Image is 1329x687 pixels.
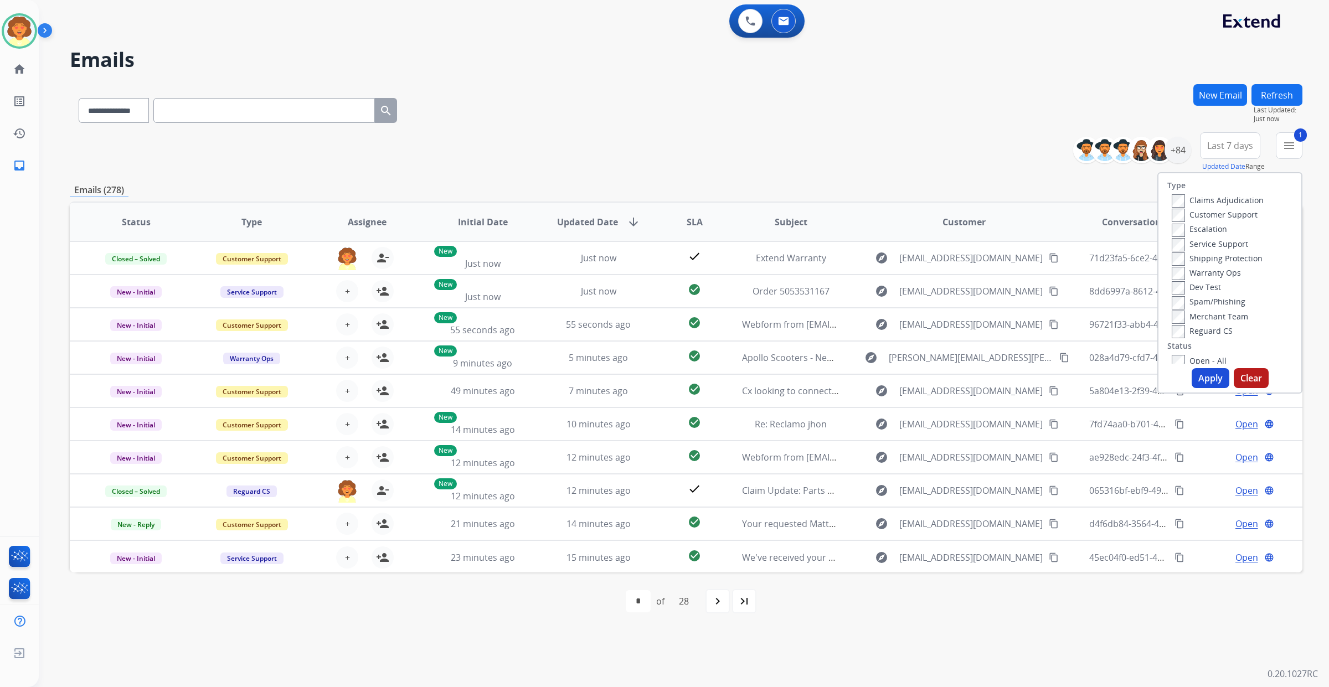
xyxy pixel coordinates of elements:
[1175,485,1184,495] mat-icon: content_copy
[1207,143,1253,148] span: Last 7 days
[1193,84,1247,106] button: New Email
[1235,417,1258,431] span: Open
[216,519,288,530] span: Customer Support
[110,552,162,564] span: New - Initial
[1282,139,1296,152] mat-icon: menu
[687,215,703,229] span: SLA
[1175,419,1184,429] mat-icon: content_copy
[376,285,389,298] mat-icon: person_add
[899,551,1043,564] span: [EMAIL_ADDRESS][DOMAIN_NAME]
[1235,484,1258,497] span: Open
[465,257,501,270] span: Just now
[756,252,826,264] span: Extend Warranty
[1089,418,1260,430] span: 7fd74aa0-b701-40b5-b8b3-5bbf1067b822
[1254,115,1302,123] span: Just now
[864,351,878,364] mat-icon: explore
[4,16,35,47] img: avatar
[738,595,751,608] mat-icon: last_page
[336,280,358,302] button: +
[434,412,457,423] p: New
[566,418,631,430] span: 10 minutes ago
[1276,132,1302,159] button: 1
[348,215,387,229] span: Assignee
[434,279,457,290] p: New
[70,183,128,197] p: Emails (278)
[581,252,616,264] span: Just now
[345,451,350,464] span: +
[1172,253,1263,264] label: Shipping Protection
[742,385,940,397] span: Cx looking to connect with you / C 5103E703672
[1234,368,1269,388] button: Clear
[688,515,701,529] mat-icon: check_circle
[13,159,26,172] mat-icon: inbox
[336,247,358,270] img: agent-avatar
[376,417,389,431] mat-icon: person_add
[688,349,701,363] mat-icon: check_circle
[70,49,1302,71] h2: Emails
[1175,552,1184,562] mat-icon: content_copy
[379,104,393,117] mat-icon: search
[226,485,277,497] span: Reguard CS
[1172,311,1185,324] input: Merchant Team
[1165,137,1191,163] div: +84
[434,312,457,323] p: New
[451,423,515,436] span: 14 minutes ago
[1059,353,1069,363] mat-icon: content_copy
[434,246,457,257] p: New
[1089,451,1251,463] span: ae928edc-24f3-4fb5-9f42-cdc60308e0f3
[336,413,358,435] button: +
[899,251,1043,265] span: [EMAIL_ADDRESS][DOMAIN_NAME]
[105,253,167,265] span: Closed – Solved
[1172,267,1241,278] label: Warranty Ops
[110,319,162,331] span: New - Initial
[1268,667,1318,680] p: 0.20.1027RC
[875,484,888,497] mat-icon: explore
[1172,239,1248,249] label: Service Support
[451,551,515,564] span: 23 minutes ago
[1172,224,1227,234] label: Escalation
[899,517,1043,530] span: [EMAIL_ADDRESS][DOMAIN_NAME]
[1172,325,1185,338] input: Reguard CS
[875,251,888,265] mat-icon: explore
[458,215,508,229] span: Initial Date
[345,351,350,364] span: +
[1102,215,1173,229] span: Conversation ID
[1049,485,1059,495] mat-icon: content_copy
[688,250,701,263] mat-icon: check
[942,215,986,229] span: Customer
[376,384,389,397] mat-icon: person_add
[1172,209,1258,220] label: Customer Support
[1294,128,1307,142] span: 1
[216,253,288,265] span: Customer Support
[688,383,701,396] mat-icon: check_circle
[742,318,993,330] span: Webform from [EMAIL_ADDRESS][DOMAIN_NAME] on [DATE]
[1172,224,1185,237] input: Escalation
[376,517,389,530] mat-icon: person_add
[451,490,515,502] span: 12 minutes ago
[216,452,288,464] span: Customer Support
[1172,209,1185,222] input: Customer Support
[875,451,888,464] mat-icon: explore
[1089,385,1254,397] span: 5a804e13-2f39-449a-9f8a-2b079203cafb
[1172,326,1233,336] label: Reguard CS
[899,484,1043,497] span: [EMAIL_ADDRESS][DOMAIN_NAME]
[216,419,288,431] span: Customer Support
[899,451,1043,464] span: [EMAIL_ADDRESS][DOMAIN_NAME]
[688,549,701,562] mat-icon: check_circle
[1172,282,1221,292] label: Dev Test
[13,63,26,76] mat-icon: home
[450,324,515,336] span: 55 seconds ago
[1202,162,1265,171] span: Range
[1172,355,1227,366] label: Open - All
[875,517,888,530] mat-icon: explore
[1049,386,1059,396] mat-icon: content_copy
[1172,195,1264,205] label: Claims Adjudication
[1235,517,1258,530] span: Open
[434,445,457,456] p: New
[899,318,1043,331] span: [EMAIL_ADDRESS][DOMAIN_NAME]
[451,518,515,530] span: 21 minutes ago
[1235,451,1258,464] span: Open
[1264,552,1274,562] mat-icon: language
[875,384,888,397] mat-icon: explore
[110,419,162,431] span: New - Initial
